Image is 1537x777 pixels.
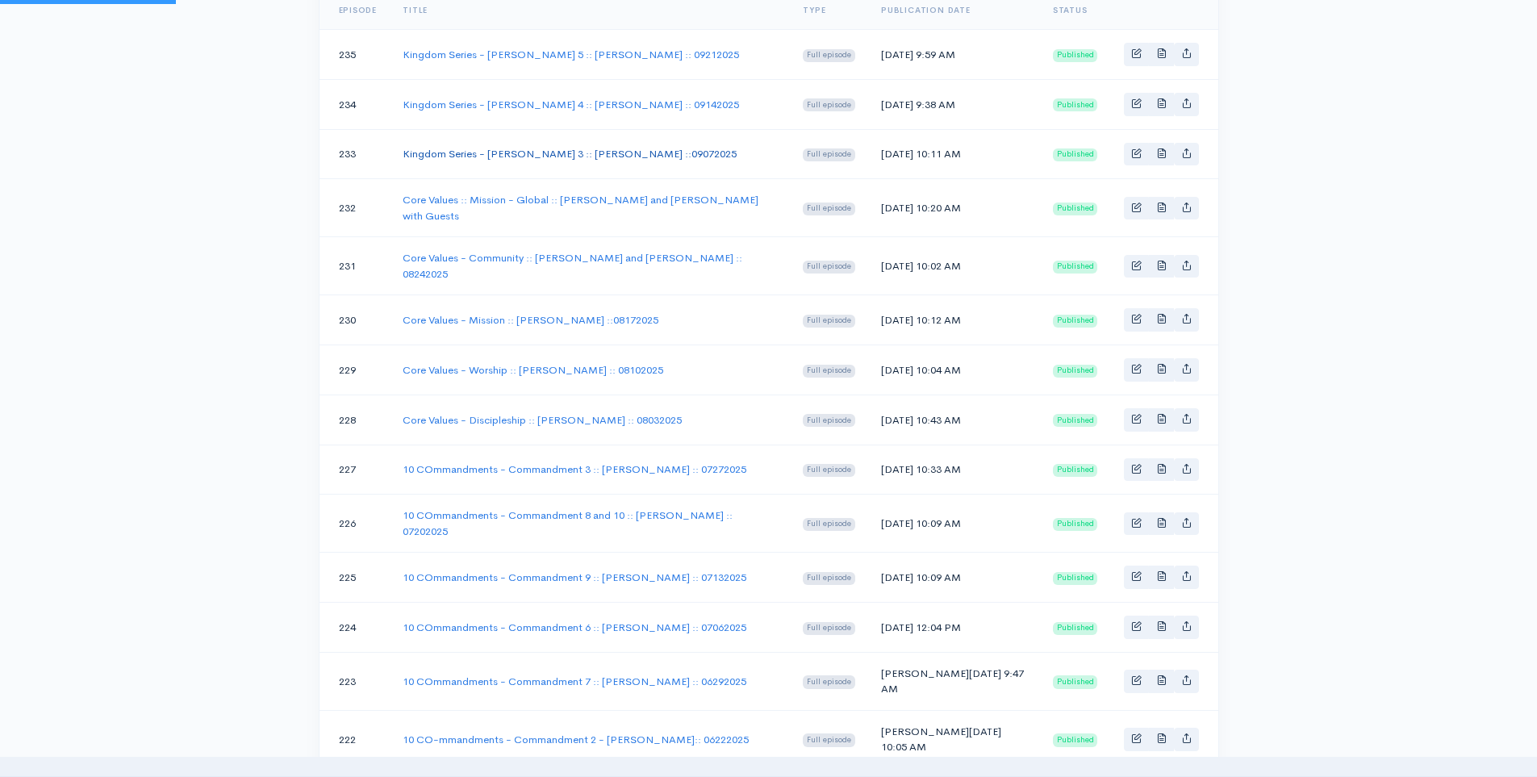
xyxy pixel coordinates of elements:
td: [DATE] 10:20 AM [868,179,1040,237]
td: [DATE] 12:04 PM [868,603,1040,653]
span: Episode transcription [1156,413,1167,424]
span: Edit episode [1131,675,1142,685]
span: Full episode [803,365,855,378]
span: Episode transcription [1156,620,1167,631]
td: [DATE] 10:12 AM [868,295,1040,345]
a: Core Values - Mission :: [PERSON_NAME] ::08172025 [403,313,658,327]
span: Published [1053,518,1098,531]
td: [DATE] 10:02 AM [868,237,1040,295]
a: Core Values - Community :: [PERSON_NAME] and [PERSON_NAME] :: 08242025 [403,251,742,281]
div: Basic example [1124,728,1199,751]
td: [DATE] 10:43 AM [868,395,1040,445]
span: Published [1053,98,1098,111]
span: Published [1053,733,1098,746]
span: Published [1053,148,1098,161]
span: Edit episode [1131,260,1142,270]
span: Episode transcription [1156,48,1167,58]
td: 225 [320,553,391,603]
span: Full episode [803,49,855,62]
td: [PERSON_NAME][DATE] 10:05 AM [868,710,1040,768]
span: Published [1053,572,1098,585]
a: Share episode [1174,143,1199,166]
td: [DATE] 10:11 AM [868,129,1040,179]
td: 222 [320,710,391,768]
span: Edit episode [1131,620,1142,631]
div: Basic example [1124,616,1199,639]
span: Edit episode [1131,570,1142,581]
td: 224 [320,603,391,653]
span: Full episode [803,733,855,746]
span: Edit episode [1131,98,1142,108]
div: Basic example [1124,512,1199,536]
td: 234 [320,79,391,129]
div: Basic example [1124,358,1199,382]
a: Share episode [1174,458,1199,482]
a: Share episode [1174,728,1199,751]
span: Full episode [803,675,855,688]
span: Published [1053,365,1098,378]
span: Episode transcription [1156,202,1167,212]
a: Type [803,5,825,15]
span: Episode transcription [1156,517,1167,528]
a: Share episode [1174,197,1199,220]
a: Kingdom Series - [PERSON_NAME] 3 :: [PERSON_NAME] ::09072025 [403,147,737,161]
td: [DATE] 9:38 AM [868,79,1040,129]
a: Share episode [1174,616,1199,639]
span: Edit episode [1131,363,1142,374]
span: Published [1053,622,1098,635]
td: [DATE] 9:59 AM [868,30,1040,80]
td: [DATE] 10:04 AM [868,345,1040,395]
span: Edit episode [1131,202,1142,212]
span: Published [1053,261,1098,274]
span: Edit episode [1131,733,1142,743]
span: Published [1053,315,1098,328]
a: Publication date [881,5,971,15]
div: Basic example [1124,308,1199,332]
span: Full episode [803,148,855,161]
span: Episode transcription [1156,463,1167,474]
div: Basic example [1124,43,1199,66]
span: Episode transcription [1156,675,1167,685]
a: Share episode [1174,43,1199,66]
a: Core Values - Discipleship :: [PERSON_NAME] :: 08032025 [403,413,682,427]
span: Episode transcription [1156,313,1167,324]
td: 223 [320,652,391,710]
td: 232 [320,179,391,237]
td: 233 [320,129,391,179]
a: 10 COmmandments - Commandment 3 :: [PERSON_NAME] :: 07272025 [403,462,746,476]
a: Title [403,5,428,15]
a: 10 CO-mmandments - Commandment 2 - [PERSON_NAME]:: 06222025 [403,733,749,746]
a: 10 COmmandments - Commandment 6 :: [PERSON_NAME] :: 07062025 [403,620,746,634]
div: Basic example [1124,255,1199,278]
span: Edit episode [1131,48,1142,58]
td: [DATE] 10:09 AM [868,553,1040,603]
div: Basic example [1124,143,1199,166]
span: Full episode [803,572,855,585]
span: Edit episode [1131,517,1142,528]
a: Episode [339,5,378,15]
a: Share episode [1174,93,1199,116]
span: Full episode [803,622,855,635]
span: Full episode [803,464,855,477]
a: Share episode [1174,358,1199,382]
td: 228 [320,395,391,445]
span: Edit episode [1131,413,1142,424]
span: Edit episode [1131,148,1142,158]
span: Status [1053,5,1088,15]
td: [DATE] 10:33 AM [868,445,1040,495]
span: Edit episode [1131,463,1142,474]
span: Full episode [803,98,855,111]
div: Basic example [1124,458,1199,482]
span: Episode transcription [1156,260,1167,270]
div: Basic example [1124,197,1199,220]
span: Episode transcription [1156,363,1167,374]
a: Share episode [1174,255,1199,278]
div: Basic example [1124,93,1199,116]
span: Published [1053,414,1098,427]
a: Core Values :: Mission - Global :: [PERSON_NAME] and [PERSON_NAME] with Guests [403,193,758,223]
a: Share episode [1174,670,1199,693]
a: Share episode [1174,566,1199,589]
span: Full episode [803,414,855,427]
span: Published [1053,675,1098,688]
a: Share episode [1174,408,1199,432]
